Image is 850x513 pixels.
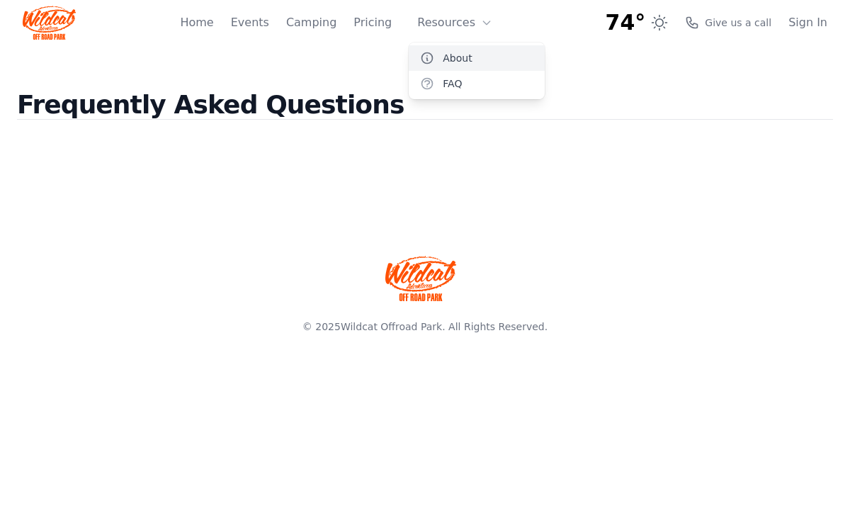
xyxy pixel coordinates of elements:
[409,71,545,96] a: FAQ
[788,14,827,31] a: Sign In
[409,45,545,71] a: About
[286,14,336,31] a: Camping
[231,14,269,31] a: Events
[409,9,501,37] button: Resources
[705,16,771,30] span: Give us a call
[685,16,771,30] a: Give us a call
[353,14,392,31] a: Pricing
[180,14,213,31] a: Home
[385,256,456,301] img: Wildcat Offroad park
[341,321,442,332] a: Wildcat Offroad Park
[17,91,833,142] h2: Frequently Asked Questions
[23,6,76,40] img: Wildcat Logo
[606,10,646,35] span: 74°
[302,321,548,332] span: © 2025 . All Rights Reserved.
